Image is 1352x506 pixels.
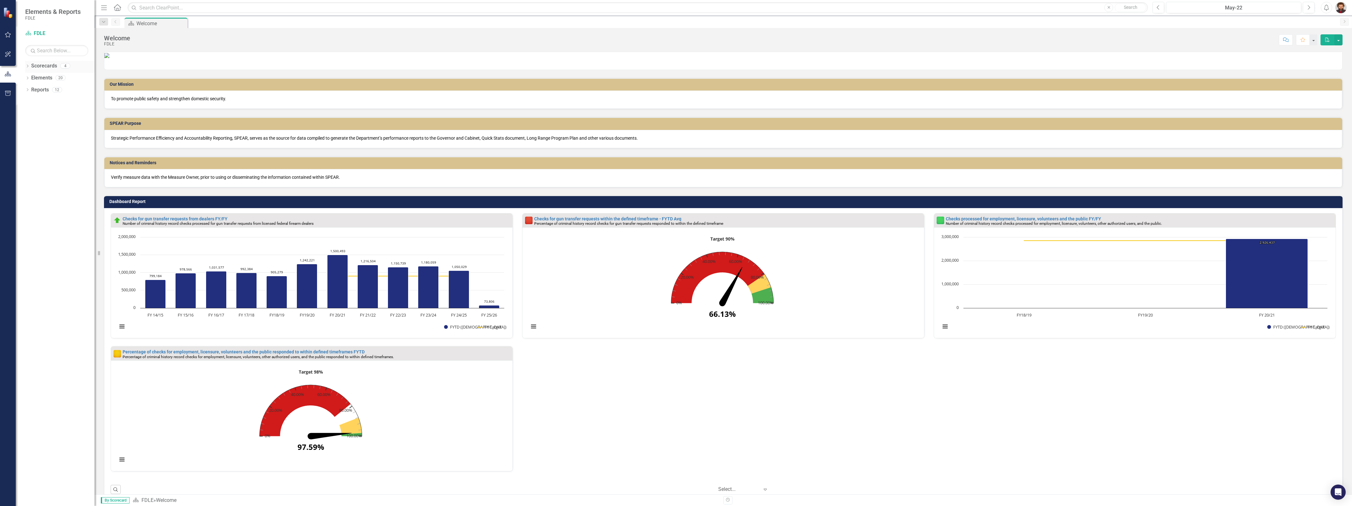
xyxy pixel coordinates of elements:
text: FY 20/21 [1259,312,1274,318]
text: 40.00% [291,392,304,397]
div: Double-Click to Edit [934,213,1336,338]
span: By Scorecard [101,497,130,503]
button: View chart menu, Target 90% [529,322,538,331]
img: Monitoring Progress [113,350,121,358]
button: Show FY Target [478,324,502,330]
text: 2,000,000 [941,257,959,263]
input: Search Below... [25,45,88,56]
text: 97.59% [298,442,324,452]
small: Number of criminal history record checks processed for gun transfer requests from licensed federa... [123,221,314,226]
img: Christopher Kenworthy [1335,2,1347,13]
small: Percentage of criminal history record checks for gun transfer requests responded to within the de... [534,221,723,226]
div: Target 90%. Highcharts interactive chart. [526,234,921,336]
path: FY 25/26, 73,806. FYTD (Sum). [479,305,500,308]
button: Show FY Target [1301,324,1325,330]
text: 100.00% [346,433,362,439]
a: Percentage of checks for employment, licensure, volunteers and the public responded to within def... [123,349,365,354]
path: FY 17/18, 992,384. FYTD (Sum). [236,273,257,308]
img: SPEAR_4_with%20FDLE%20New%20Logo_2.jpg [104,53,109,58]
span: Verify measure data with the Measure Owner, prior to using or disseminating the information conta... [111,175,340,180]
div: Welcome [104,35,130,42]
text: 992,384 [240,267,253,271]
text: FY 25/26 [481,312,497,318]
svg: Interactive chart [526,234,919,336]
text: FY 14/15 [147,312,163,318]
g: FY Target, series 2 of 2. Line with 3 data points. [1023,239,1268,242]
div: » [133,497,719,504]
text: 500,000 [121,287,136,293]
a: Checks for gun transfer requests from dealers FY/FY [123,216,228,221]
text: FY 17/18 [239,312,254,318]
a: Elements [31,74,52,82]
div: Welcome [156,497,176,503]
h3: SPEAR Purpose [110,121,1339,126]
div: Chart. Highcharts interactive chart. [114,234,509,336]
a: FDLE [142,497,153,503]
text: Target 90% [710,236,734,242]
button: Show FYTD (Sum) [1267,324,1295,330]
p: Strategic Performance Efficiency and Accountability Reporting, SPEAR, serves as the source for da... [111,135,1336,141]
div: FDLE [104,42,130,46]
text: FY 15/16 [178,312,194,318]
div: Double-Click to Edit [111,346,513,471]
path: FY 21/22, 1,216,504. FYTD (Sum). [358,265,378,308]
g: FYTD (Sum), series 1 of 2. Bar series with 3 bars. [1024,239,1308,308]
text: FY 23/24 [420,312,436,318]
div: 20 [55,75,66,81]
svg: Interactive chart [937,234,1331,336]
div: 12 [52,87,62,92]
p: To promote public safety and strengthen domestic security. [111,96,1336,102]
path: FY 22/23, 1,150,739. FYTD (Sum). [388,267,408,308]
text: 20.00% [269,407,282,413]
text: 1,050,029 [452,265,467,269]
text: 40.00% [702,259,716,264]
text: 60.00% [317,392,331,397]
div: Welcome [136,20,186,27]
text: FY 16/17 [208,312,224,318]
text: 1,500,000 [118,251,136,257]
button: View chart menu, Chart [118,322,126,331]
text: Target 98% [299,369,323,375]
text: 1,216,504 [361,259,376,263]
path: FY 23/24, 1,180,059. FYTD (Sum). [418,266,439,308]
text: 2,926,437 [1260,240,1275,245]
path: 66.12636363. FYTD (Avg). [719,266,745,305]
text: 1,000,000 [941,281,959,287]
path: FY 14/15, 799,184. FYTD (Sum). [145,280,166,308]
small: FDLE [25,15,81,20]
path: FY 24/25, 1,050,029. FYTD (Sum). [449,270,469,308]
text: 1,500,493 [330,249,345,253]
text: 0% [676,300,682,305]
text: FY 20/21 [330,312,345,318]
text: 66.13% [709,309,736,319]
path: FY19/20, 1,242,221. FYTD (Sum). [297,264,317,308]
text: 80.00% [339,407,352,413]
text: 1,031,577 [209,265,224,270]
text: 1,000,000 [118,269,136,275]
text: 2,000,000 [118,234,136,239]
button: Search [1115,3,1146,12]
text: FY19/20 [300,312,315,318]
a: Checks for gun transfer requests within the defined timeframe - FYTD Avg [534,216,681,221]
path: 97.59363636. FYTD (Avg). [310,430,352,439]
div: Double-Click to Edit [522,213,924,338]
a: Scorecards [31,62,57,70]
text: 1,150,739 [391,261,406,265]
text: 60.00% [729,259,742,264]
button: View chart menu, Chart [941,322,950,331]
path: FY 20/21, 2,926,437. FYTD (Sum). [1226,239,1308,308]
button: View chart menu, Target 98% [118,455,126,464]
div: Chart. Highcharts interactive chart. [937,234,1332,336]
div: Target 98%. Highcharts interactive chart. [114,367,509,469]
div: Open Intercom Messenger [1331,485,1346,500]
input: Search ClearPoint... [128,2,1148,13]
text: FY 24/25 [451,312,467,318]
img: Reviewing for Improvement [525,217,533,224]
small: Percentage of criminal history record checks for employment, licensure, volunteers, other authori... [123,355,394,359]
small: Number of criminal history record checks processed for employment, licensure, volunteers, other a... [946,221,1162,226]
text: FY18/19 [1017,312,1031,318]
h3: Our Mission [110,82,1339,87]
text: 20.00% [681,274,694,280]
path: FY 15/16, 978,566. FYTD (Sum). [176,273,196,308]
span: Elements & Reports [25,8,81,15]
